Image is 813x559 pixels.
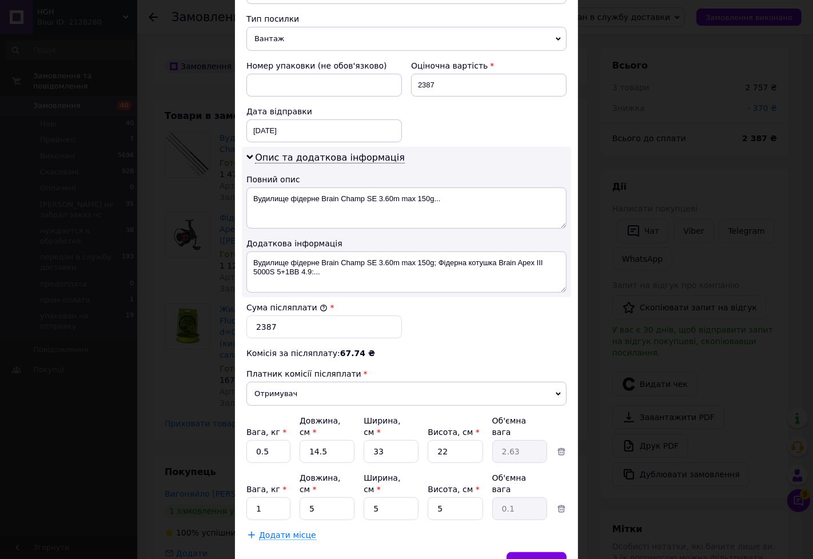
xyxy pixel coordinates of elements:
[246,174,567,185] div: Повний опис
[428,428,479,437] label: Висота, см
[428,485,479,494] label: Висота, см
[246,303,328,312] label: Сума післяплати
[246,106,402,117] div: Дата відправки
[300,473,341,494] label: Довжина, см
[246,14,299,23] span: Тип посилки
[364,416,400,437] label: Ширина, см
[492,415,547,438] div: Об'ємна вага
[259,530,316,540] span: Додати місце
[364,473,400,494] label: Ширина, см
[492,472,547,495] div: Об'ємна вага
[246,187,567,229] textarea: Вудилище фі­дерне Brain Champ SE 3.60m max 150g...
[246,60,402,71] div: Номер упаковки (не обов'язково)
[340,349,375,358] span: 67.74 ₴
[411,60,567,71] div: Оціночна вартість
[246,382,567,406] span: Отримувач
[246,238,567,249] div: Додаткова інформація
[246,251,567,293] textarea: Вудилище фі­дерне Brain Champ SE 3.60m max 150g; Фідерна котушка Brain Apex III 5000S 5+1BB 4.9:...
[246,27,567,51] span: Вантаж
[246,348,567,359] div: Комісія за післяплату:
[246,428,286,437] label: Вага, кг
[246,369,361,378] span: Платник комісії післяплати
[246,485,286,494] label: Вага, кг
[300,416,341,437] label: Довжина, см
[255,152,405,163] span: Опис та додаткова інформація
